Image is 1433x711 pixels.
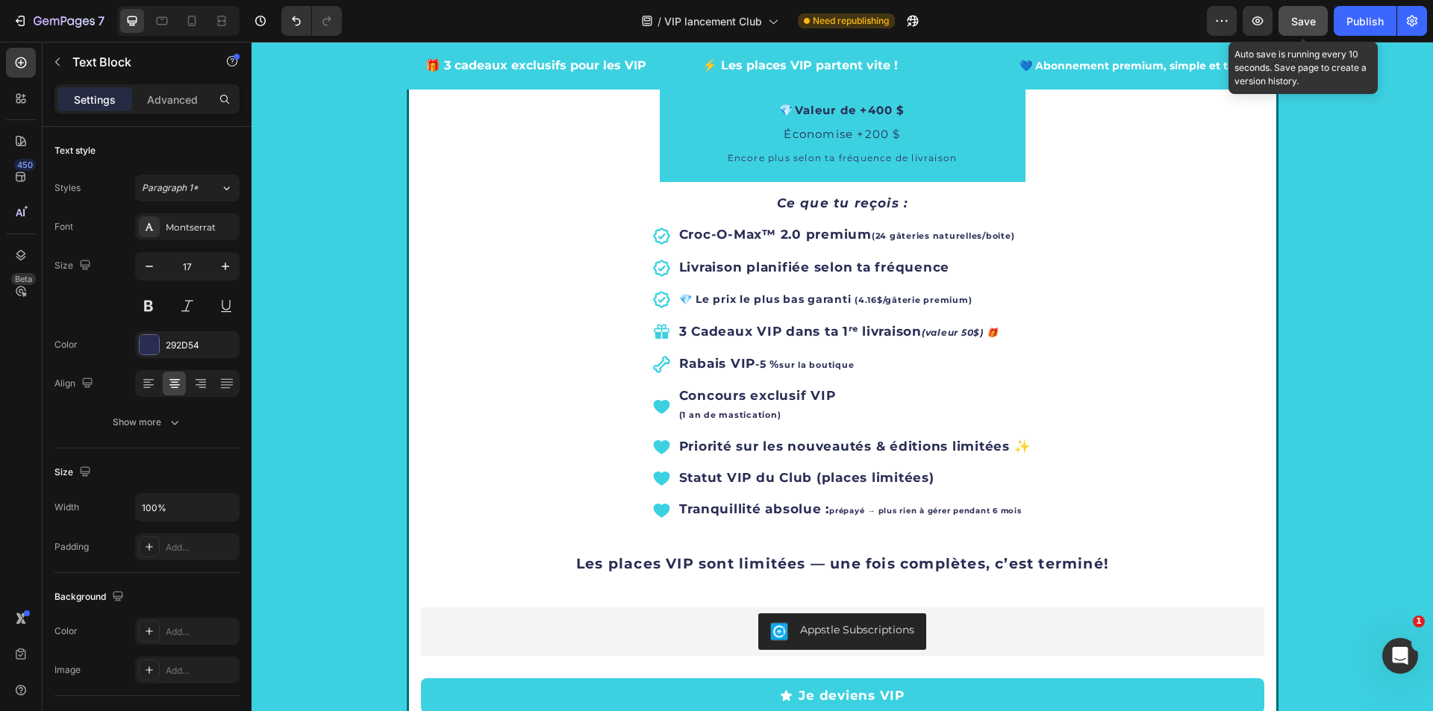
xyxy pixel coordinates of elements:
div: Padding [54,540,89,554]
div: Beta [11,273,36,285]
div: Width [54,501,79,514]
div: Show more [113,415,182,430]
button: 7 [6,6,111,36]
div: Size [54,256,94,276]
div: 292D54 [166,339,236,352]
p: Settings [74,92,116,107]
span: VIP lancement Club [664,13,762,29]
span: sur la boutique [528,318,602,328]
span: 💎 [528,61,653,75]
span: (4.16$/gâterie premium) [603,253,720,263]
button: Publish [1334,6,1396,36]
div: Size [54,463,94,483]
i: Ce que tu reçois : [525,154,657,169]
span: Need republishing [813,14,889,28]
button: Show more [54,409,240,436]
input: Auto [136,494,239,521]
p: Tranquillité absolue : [428,459,779,478]
i: (valeur 50$) 🎁 [670,285,747,296]
div: Text style [54,144,96,157]
p: Priorité sur les nouveautés & éditions limitées ✨ [428,396,779,414]
div: Image [54,663,81,677]
p: Text Block [72,53,199,71]
div: Montserrat [166,221,236,234]
div: Color [54,338,78,351]
img: AppstleSubscriptions.png [519,580,537,598]
div: 450 [14,159,36,171]
iframe: Design area [252,42,1433,711]
button: Je deviens VIP [169,636,1013,672]
p: 3 Cadeaux VIP dans ta 1ʳᵉ livraison [428,281,779,300]
span: 💎 Le prix le plus bas garanti [428,251,600,264]
strong: Valeur de +400 $ [543,61,654,75]
span: 1 [1413,616,1425,627]
p: Livraison planifiée selon ta fréquence [428,217,779,235]
div: Background [54,587,127,607]
div: Align [54,374,96,394]
div: Font [54,220,73,234]
p: Rabais VIP [428,313,779,333]
p: Advanced [147,92,198,107]
div: Add... [166,625,236,639]
button: Paragraph 1* [135,175,240,201]
p: Concours exclusif VIP [428,345,779,383]
div: Appstle Subscriptions [549,580,663,596]
button: Save [1279,6,1328,36]
p: Statut VIP du Club (places limitées) [428,427,779,445]
span: (24 gâteries naturelles/boîte) [620,189,764,199]
span: Encore plus selon ta fréquence de livraison [476,110,706,122]
div: Color [54,624,78,638]
div: Add... [166,664,236,677]
div: Undo/Redo [281,6,342,36]
span: (1 an de mastication) [428,368,530,378]
iframe: Intercom live chat [1382,638,1418,674]
p: Croc-O-Max™ 2.0 premium [428,184,779,204]
span: Save [1291,15,1316,28]
span: / [658,13,661,29]
div: Styles [54,181,81,195]
div: Publish [1346,13,1384,29]
div: Add... [166,541,236,554]
button: Appstle Subscriptions [507,571,675,607]
div: Je deviens VIP [547,645,653,663]
span: Paragraph 1* [142,181,199,195]
span: Économise +200 $ [532,85,649,99]
p: Les places VIP sont limitées — une fois complètes, c’est terminé! [171,514,1011,531]
p: 7 [98,12,104,30]
span: -5 % [504,316,528,329]
span: prépayé → plus rien à gérer pendant 6 mois [578,464,770,474]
